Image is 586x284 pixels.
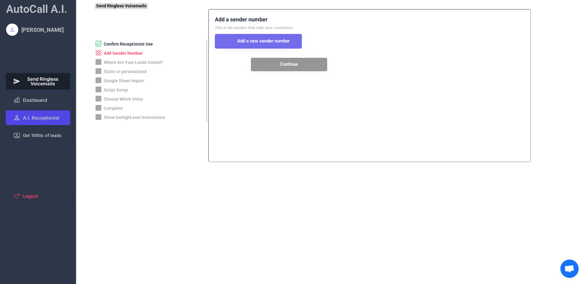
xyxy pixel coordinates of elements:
span: Send Ringless Voicemails [23,77,63,86]
div: Send Ringless Voicemails [95,3,148,9]
div: Add Sender Number [104,50,143,57]
span: Dashboard [23,98,47,102]
span: Get 1000s of leads [23,133,62,138]
div: Show GoHighLevel Instructions [104,115,165,121]
span: A.I. Receptionist [23,116,59,120]
div: Script Setup [104,87,128,93]
div: Where Are Your Leads Stored? [104,60,163,66]
div: Complete [104,105,123,112]
div: Choose Which Voice [104,96,143,102]
button: Continue [251,58,327,71]
button: Dashboard [6,93,71,107]
font: This is the number that calls your customers. [215,25,294,30]
div: Static or personalized [104,69,146,75]
font: Add a sender number [215,16,268,23]
div: Open chat [560,260,579,278]
div: Confirm Receptionist Use [104,41,153,47]
div: Google Sheet Import [104,78,144,84]
button: Add a new sender number [215,34,302,49]
div: AutoCall A.I. [6,2,67,17]
div: [PERSON_NAME] [21,26,64,34]
span: Logout [23,194,38,198]
button: Get 1000s of leads [6,128,71,143]
button: Logout [6,189,71,203]
span: Add a new sender number [237,39,290,43]
button: Send Ringless Voicemails [6,73,71,90]
button: A.I. Receptionist [6,110,71,125]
